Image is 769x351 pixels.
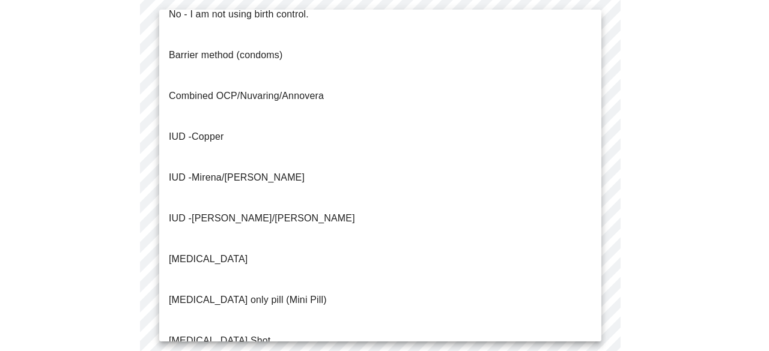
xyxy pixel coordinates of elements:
p: [MEDICAL_DATA] [169,252,248,266]
span: IUD - [169,213,192,223]
span: Mirena/[PERSON_NAME] [192,172,305,182]
p: IUD - [169,170,305,185]
p: [MEDICAL_DATA] Shot [169,334,270,348]
p: Barrier method (condoms) [169,48,282,62]
p: [MEDICAL_DATA] only pill (Mini Pill) [169,293,327,307]
p: [PERSON_NAME]/[PERSON_NAME] [169,211,355,226]
p: No - I am not using birth control. [169,7,309,22]
p: Combined OCP/Nuvaring/Annovera [169,89,324,103]
span: IUD - [169,131,192,142]
p: Copper [169,130,223,144]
